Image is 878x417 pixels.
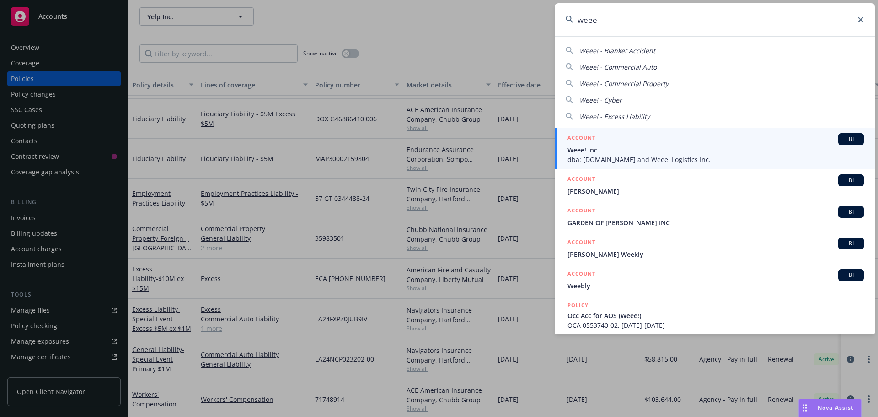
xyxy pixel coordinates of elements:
span: Weee! - Blanket Accident [579,46,655,55]
span: Weee! - Commercial Property [579,79,669,88]
h5: ACCOUNT [567,133,595,144]
h5: ACCOUNT [567,174,595,185]
span: BI [842,271,860,279]
span: Weee! - Excess Liability [579,112,650,121]
span: Weee! Inc. [567,145,864,155]
h5: ACCOUNT [567,238,595,249]
h5: ACCOUNT [567,269,595,280]
span: BI [842,239,860,248]
span: BI [842,135,860,143]
a: ACCOUNTBIGARDEN OF [PERSON_NAME] INC [555,201,875,233]
a: ACCOUNTBIWeee! Inc.dba: [DOMAIN_NAME] and Weee! Logistics Inc. [555,128,875,169]
a: ACCOUNTBIWeebly [555,264,875,296]
span: GARDEN OF [PERSON_NAME] INC [567,218,864,227]
h5: ACCOUNT [567,206,595,217]
h5: POLICY [567,301,589,310]
div: Drag to move [799,399,810,417]
input: Search... [555,3,875,36]
span: [PERSON_NAME] [567,186,864,196]
span: BI [842,208,860,216]
span: Weebly [567,281,864,291]
a: ACCOUNTBI[PERSON_NAME] Weekly [555,233,875,264]
button: Nova Assist [798,399,862,417]
span: [PERSON_NAME] Weekly [567,249,864,259]
span: OCA 0553740-02, [DATE]-[DATE] [567,320,864,330]
span: Occ Acc for AOS (Weee!) [567,311,864,320]
span: Weee! - Commercial Auto [579,63,657,71]
span: BI [842,176,860,184]
a: POLICYOcc Acc for AOS (Weee!)OCA 0553740-02, [DATE]-[DATE] [555,296,875,335]
span: Nova Assist [818,404,854,412]
a: ACCOUNTBI[PERSON_NAME] [555,169,875,201]
span: dba: [DOMAIN_NAME] and Weee! Logistics Inc. [567,155,864,164]
span: Weee! - Cyber [579,96,622,104]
